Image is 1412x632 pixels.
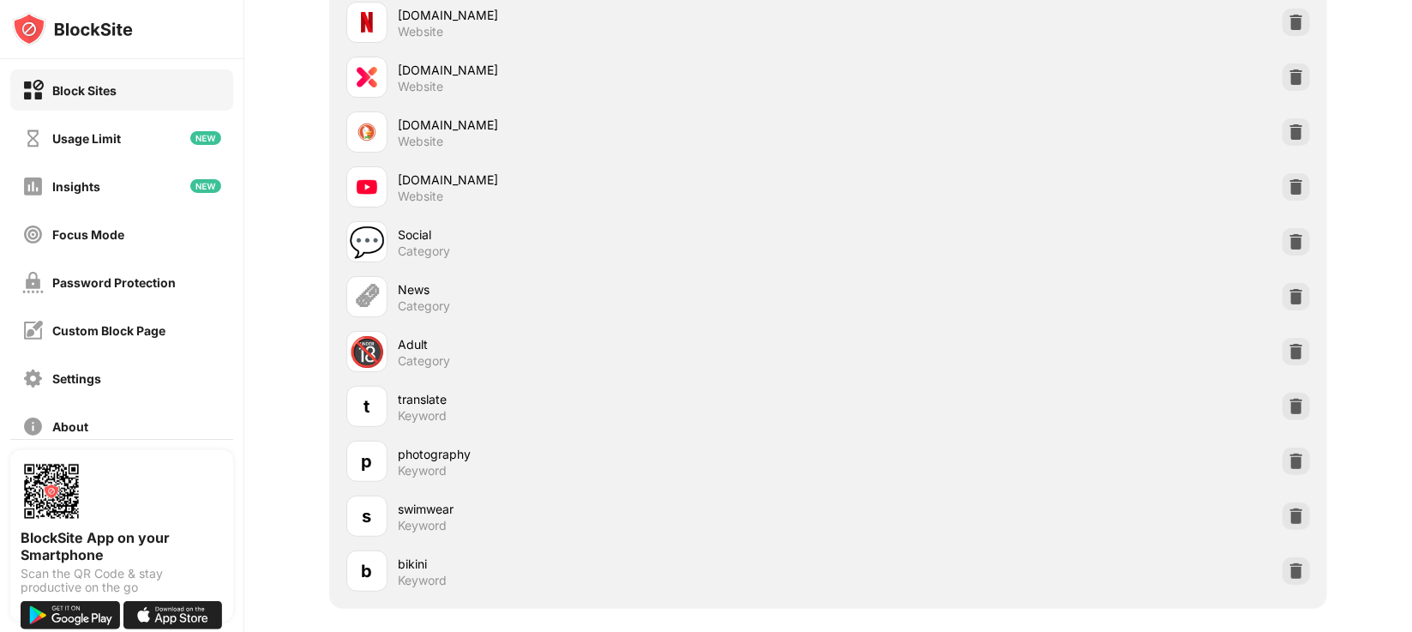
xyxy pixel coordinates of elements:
[52,323,165,338] div: Custom Block Page
[352,280,382,315] div: 🗞
[52,83,117,98] div: Block Sites
[398,555,828,573] div: bikini
[398,6,828,24] div: [DOMAIN_NAME]
[398,116,828,134] div: [DOMAIN_NAME]
[52,419,88,434] div: About
[398,244,450,259] div: Category
[21,567,223,594] div: Scan the QR Code & stay productive on the go
[52,179,100,194] div: Insights
[22,80,44,101] img: block-on.svg
[123,601,223,629] img: download-on-the-app-store.svg
[52,227,124,242] div: Focus Mode
[22,128,44,149] img: time-usage-off.svg
[12,12,133,46] img: logo-blocksite.svg
[349,225,385,260] div: 💬
[21,529,223,563] div: BlockSite App on your Smartphone
[398,408,447,424] div: Keyword
[398,573,447,588] div: Keyword
[22,368,44,389] img: settings-off.svg
[361,558,372,584] div: b
[22,416,44,437] img: about-off.svg
[398,445,828,463] div: photography
[190,179,221,193] img: new-icon.svg
[190,131,221,145] img: new-icon.svg
[398,24,443,39] div: Website
[398,171,828,189] div: [DOMAIN_NAME]
[398,500,828,518] div: swimwear
[21,460,82,522] img: options-page-qr-code.png
[22,224,44,245] img: focus-off.svg
[357,122,377,142] img: favicons
[364,394,370,419] div: t
[361,448,372,474] div: p
[52,371,101,386] div: Settings
[398,280,828,298] div: News
[398,518,447,533] div: Keyword
[362,503,371,529] div: s
[357,67,377,87] img: favicons
[398,226,828,244] div: Social
[398,189,443,204] div: Website
[398,335,828,353] div: Adult
[22,320,44,341] img: customize-block-page-off.svg
[398,61,828,79] div: [DOMAIN_NAME]
[21,601,120,629] img: get-it-on-google-play.svg
[398,79,443,94] div: Website
[398,134,443,149] div: Website
[398,390,828,408] div: translate
[357,177,377,197] img: favicons
[22,272,44,293] img: password-protection-off.svg
[52,131,121,146] div: Usage Limit
[22,176,44,197] img: insights-off.svg
[398,463,447,479] div: Keyword
[398,353,450,369] div: Category
[349,334,385,370] div: 🔞
[357,12,377,33] img: favicons
[398,298,450,314] div: Category
[52,275,176,290] div: Password Protection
